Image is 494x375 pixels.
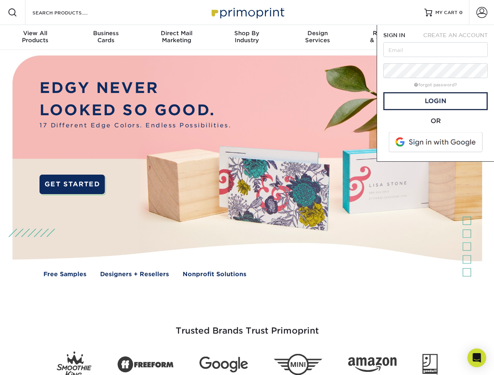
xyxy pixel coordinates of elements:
div: Services [282,30,353,44]
a: Login [383,92,488,110]
p: LOOKED SO GOOD. [40,99,231,121]
span: Business [70,30,141,37]
input: SEARCH PRODUCTS..... [32,8,108,17]
span: Shop By [212,30,282,37]
a: forgot password? [414,82,457,87]
a: BusinessCards [70,25,141,50]
img: Amazon [348,357,397,372]
img: Primoprint [208,4,286,21]
p: EDGY NEVER [40,77,231,99]
div: Open Intercom Messenger [467,348,486,367]
a: GET STARTED [40,175,105,194]
a: Direct MailMarketing [141,25,212,50]
a: DesignServices [282,25,353,50]
div: Cards [70,30,141,44]
span: CREATE AN ACCOUNT [423,32,488,38]
div: OR [383,116,488,126]
a: Designers + Resellers [100,270,169,279]
a: Shop ByIndustry [212,25,282,50]
span: 0 [459,10,463,15]
h3: Trusted Brands Trust Primoprint [18,307,476,345]
span: Design [282,30,353,37]
div: & Templates [353,30,423,44]
div: Marketing [141,30,212,44]
a: Resources& Templates [353,25,423,50]
span: Direct Mail [141,30,212,37]
img: Goodwill [422,354,438,375]
span: SIGN IN [383,32,405,38]
span: 17 Different Edge Colors. Endless Possibilities. [40,121,231,130]
span: Resources [353,30,423,37]
a: Nonprofit Solutions [183,270,246,279]
a: Free Samples [43,270,86,279]
img: Google [199,357,248,373]
input: Email [383,42,488,57]
span: MY CART [435,9,458,16]
div: Industry [212,30,282,44]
